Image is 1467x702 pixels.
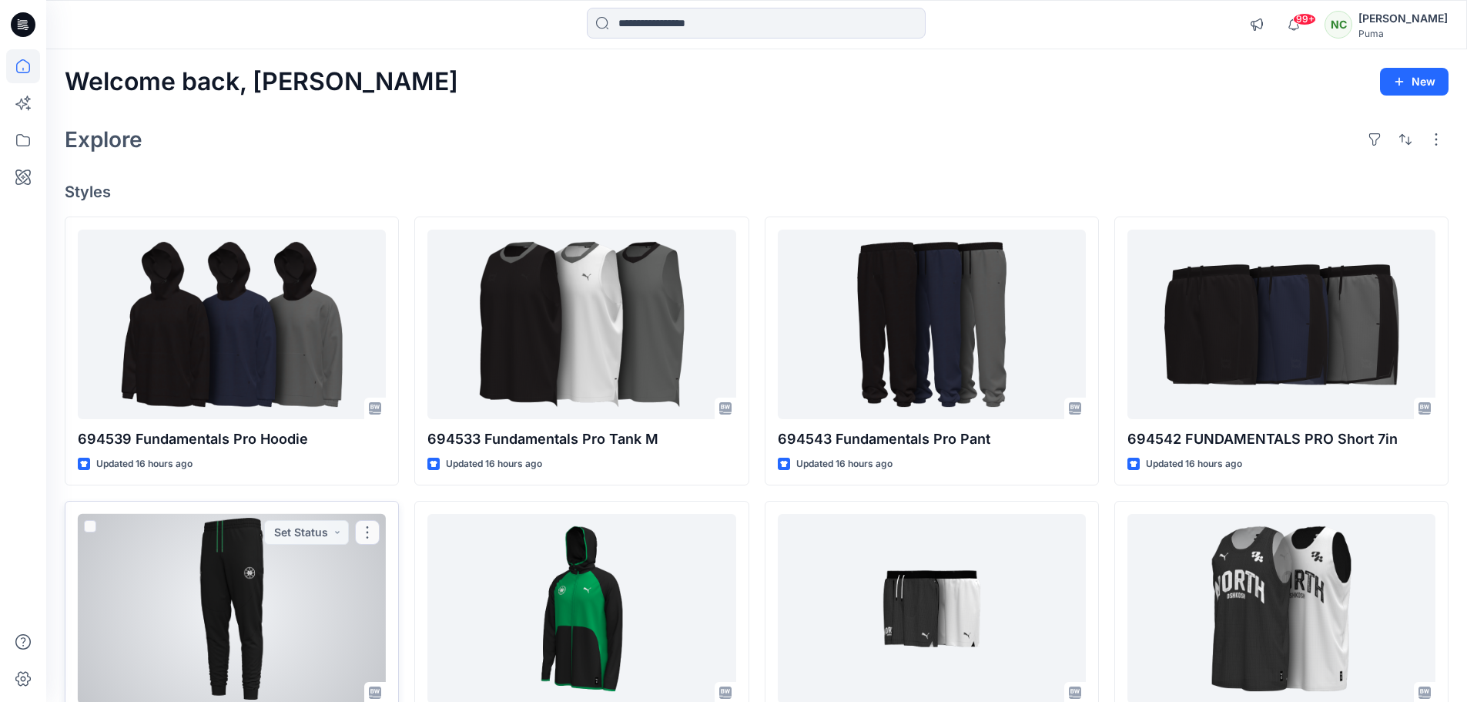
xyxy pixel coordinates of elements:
div: NC [1325,11,1352,39]
p: 694543 Fundamentals Pro Pant [778,428,1086,450]
h4: Styles [65,183,1449,201]
p: 694539 Fundamentals Pro Hoodie [78,428,386,450]
button: New [1380,68,1449,96]
p: Updated 16 hours ago [446,456,542,472]
a: 694542 FUNDAMENTALS PRO Short 7in [1127,230,1435,420]
a: 694533 Fundamentals Pro Tank M [427,230,735,420]
h2: Explore [65,127,142,152]
p: Updated 16 hours ago [796,456,893,472]
p: Updated 16 hours ago [1146,456,1242,472]
span: 99+ [1293,13,1316,25]
div: Puma [1358,28,1448,39]
div: [PERSON_NAME] [1358,9,1448,28]
a: 694539 Fundamentals Pro Hoodie [78,230,386,420]
p: Updated 16 hours ago [96,456,193,472]
p: 694533 Fundamentals Pro Tank M [427,428,735,450]
a: 694543 Fundamentals Pro Pant [778,230,1086,420]
p: 694542 FUNDAMENTALS PRO Short 7in [1127,428,1435,450]
h2: Welcome back, [PERSON_NAME] [65,68,458,96]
